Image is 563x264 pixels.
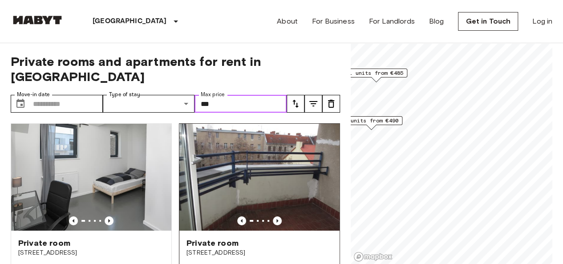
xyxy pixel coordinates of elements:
div: Map marker [345,69,407,82]
a: For Landlords [369,16,415,27]
span: Private room [18,238,70,248]
button: tune [322,95,340,113]
button: Previous image [273,216,282,225]
button: tune [287,95,304,113]
a: Log in [532,16,552,27]
a: Get in Touch [458,12,518,31]
label: Max price [201,91,225,98]
span: [STREET_ADDRESS] [18,248,164,257]
a: Blog [429,16,444,27]
span: 1 units from €490 [344,117,398,125]
img: Marketing picture of unit DE-01-258-05M [11,124,171,231]
img: Habyt [11,16,64,24]
img: Marketing picture of unit DE-01-073-04M [179,124,340,231]
a: Mapbox logo [353,252,393,262]
span: Private rooms and apartments for rent in [GEOGRAPHIC_DATA] [11,54,340,84]
label: Move-in date [17,91,50,98]
span: [STREET_ADDRESS] [186,248,332,257]
button: tune [304,95,322,113]
label: Type of stay [109,91,140,98]
a: About [277,16,298,27]
p: [GEOGRAPHIC_DATA] [93,16,167,27]
span: 1 units from €485 [349,69,403,77]
button: Choose date [12,95,29,113]
span: Private room [186,238,239,248]
button: Previous image [237,216,246,225]
div: Map marker [340,116,402,130]
button: Previous image [69,216,78,225]
a: For Business [312,16,355,27]
button: Previous image [105,216,113,225]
